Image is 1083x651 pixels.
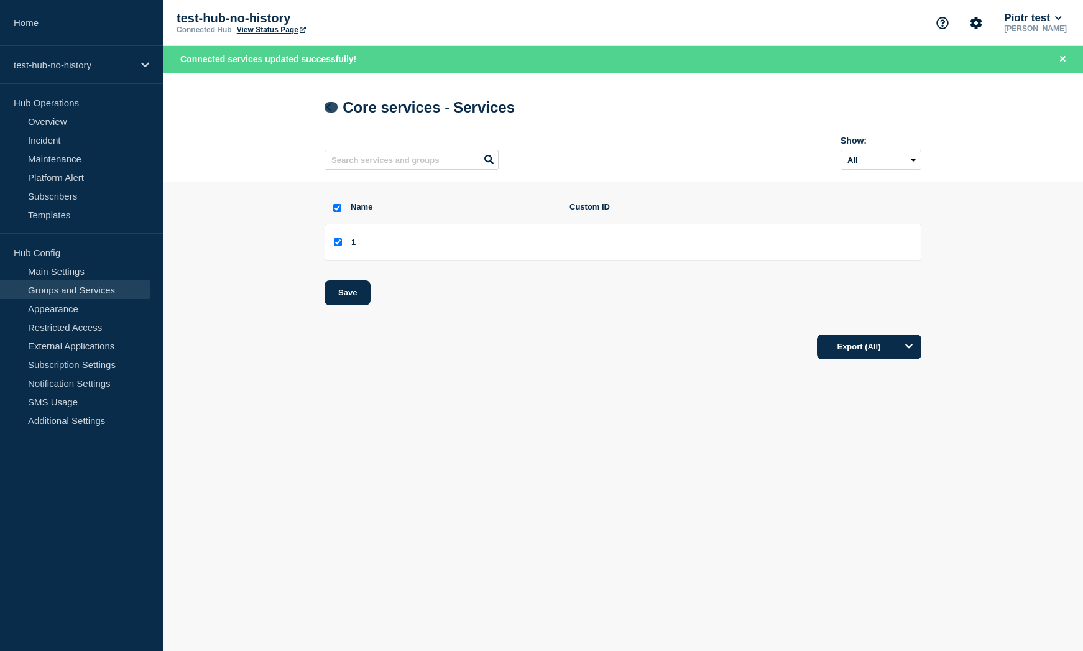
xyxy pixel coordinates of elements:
[177,11,425,25] p: test-hub-no-history
[1055,52,1071,67] button: Close banner
[237,25,306,34] a: View Status Page
[351,202,555,214] span: Name
[1002,24,1069,33] p: [PERSON_NAME]
[325,280,371,305] button: Save
[841,136,921,145] div: Show:
[1002,12,1064,24] button: Piotr test
[334,238,342,246] input: 1 checkbox
[343,99,515,116] span: Services
[817,335,921,359] button: Export (All)
[569,202,915,214] span: Custom ID
[343,99,449,116] span: Core services -
[325,150,499,170] input: Search services and groups
[841,150,921,170] select: Archived
[180,54,356,64] span: Connected services updated successfully!
[896,335,921,359] button: Options
[351,238,356,247] span: 1
[14,60,133,70] p: test-hub-no-history
[963,10,989,36] button: Account settings
[333,204,341,212] input: select all checkbox
[929,10,956,36] button: Support
[177,25,232,34] p: Connected Hub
